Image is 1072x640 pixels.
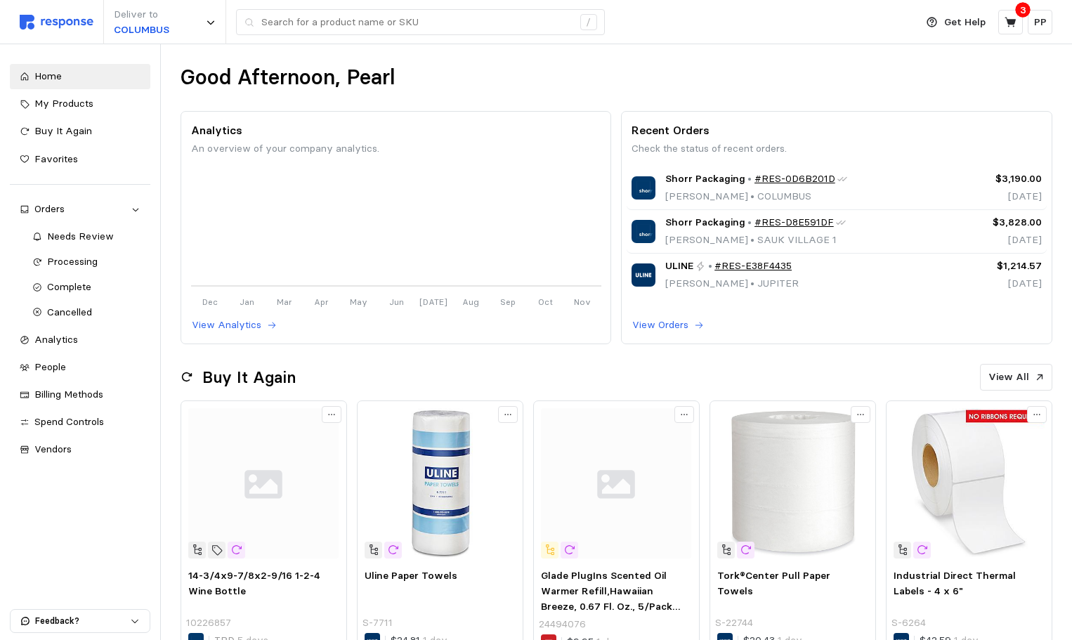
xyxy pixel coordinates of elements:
h1: Good Afternoon, Pearl [181,64,395,91]
p: Feedback? [35,615,130,627]
span: Shorr Packaging [665,215,745,230]
img: Shorr Packaging [632,220,655,243]
a: Billing Methods [10,382,150,407]
p: S-6264 [891,615,926,631]
tspan: [DATE] [419,296,447,307]
p: $3,828.00 [947,215,1042,230]
p: PP [1034,15,1047,30]
span: Spend Controls [34,415,104,428]
p: [PERSON_NAME] COLUMBUS [665,189,848,204]
span: Tork®Center Pull Paper Towels [717,569,830,597]
img: svg%3e [20,15,93,30]
p: $3,190.00 [947,171,1042,187]
tspan: Jun [388,296,403,307]
button: PP [1028,10,1052,34]
p: [PERSON_NAME] JUPITER [665,276,799,292]
p: Deliver to [114,7,169,22]
a: Processing [22,249,150,275]
button: View All [980,364,1052,391]
p: View All [988,370,1029,385]
span: Billing Methods [34,388,103,400]
input: Search for a product name or SKU [261,10,573,35]
span: 14-3/4x9-7/8x2-9/16 1-2-4 Wine Bottle [188,569,320,597]
a: Cancelled [22,300,150,325]
span: Industrial Direct Thermal Labels - 4 x 6" [894,569,1016,597]
a: People [10,355,150,380]
span: Complete [47,280,91,293]
tspan: Mar [277,296,292,307]
div: / [580,14,597,31]
p: • [747,171,752,187]
p: [PERSON_NAME] SAUK VILLAGE 1 [665,233,847,248]
img: ULINE [632,263,655,287]
p: [DATE] [947,233,1042,248]
a: Vendors [10,437,150,462]
tspan: Jan [240,296,254,307]
a: Orders [10,197,150,222]
span: Uline Paper Towels [365,569,457,582]
img: S-22744 [717,408,868,559]
a: My Products [10,91,150,117]
span: Shorr Packaging [665,171,745,187]
img: S-7711 [365,408,515,559]
tspan: Aug [462,296,479,307]
button: Feedback? [11,610,150,632]
p: • [708,259,712,274]
tspan: Dec [202,296,217,307]
img: svg%3e [541,408,691,559]
a: Complete [22,275,150,300]
p: S-22744 [715,615,753,631]
h2: Buy It Again [202,367,296,388]
span: • [748,233,757,246]
button: View Analytics [191,317,277,334]
img: svg%3e [188,408,339,559]
a: Favorites [10,147,150,172]
span: Buy It Again [34,124,92,137]
tspan: Sep [500,296,516,307]
p: Check the status of recent orders. [632,141,1042,157]
p: 24494076 [539,617,586,632]
p: S-7711 [362,615,393,631]
a: Home [10,64,150,89]
p: 10226857 [186,615,231,631]
p: • [747,215,752,230]
p: An overview of your company analytics. [191,141,601,157]
a: Needs Review [22,224,150,249]
p: [DATE] [947,189,1042,204]
a: Analytics [10,327,150,353]
p: 3 [1020,2,1026,18]
span: My Products [34,97,93,110]
p: View Analytics [192,318,261,333]
span: • [748,190,757,202]
span: Glade PlugIns Scented Oil Warmer Refill,Hawaiian Breeze, 0.67 Fl. Oz., 5/Pack (315181EA) [541,569,680,627]
span: Cancelled [47,306,92,318]
span: • [748,277,757,289]
tspan: Apr [314,296,329,307]
span: Favorites [34,152,78,165]
a: #RES-0D6B201D [754,171,835,187]
tspan: May [350,296,367,307]
tspan: Nov [574,296,591,307]
img: Shorr Packaging [632,176,655,200]
span: Vendors [34,443,72,455]
p: View Orders [632,318,688,333]
a: #RES-E38F4435 [714,259,792,274]
p: [DATE] [947,276,1042,292]
div: Orders [34,202,126,217]
span: Needs Review [47,230,114,242]
span: Processing [47,255,98,268]
p: $1,214.57 [947,259,1042,274]
span: ULINE [665,259,693,274]
tspan: Oct [538,296,553,307]
a: #RES-D8E591DF [754,215,834,230]
a: Spend Controls [10,410,150,435]
button: Get Help [918,9,994,36]
p: COLUMBUS [114,22,169,38]
p: Analytics [191,122,601,139]
span: People [34,360,66,373]
span: Analytics [34,333,78,346]
img: S-6264_txt_USEng [894,408,1044,559]
span: Home [34,70,62,82]
a: Buy It Again [10,119,150,144]
p: Recent Orders [632,122,1042,139]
